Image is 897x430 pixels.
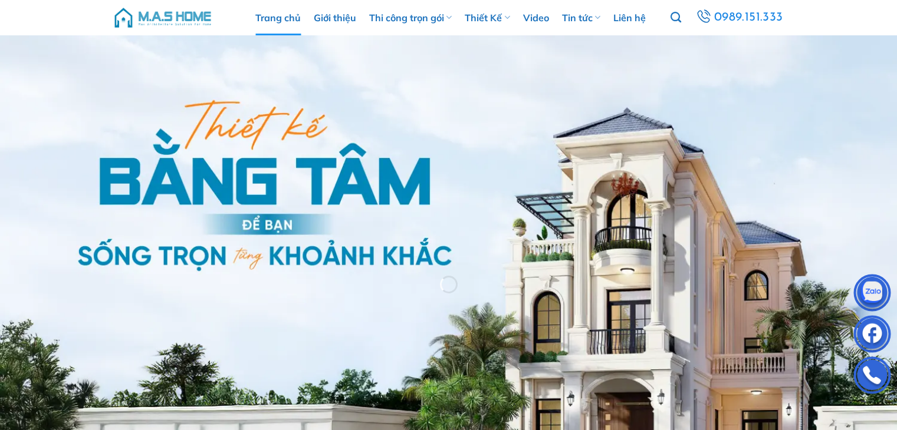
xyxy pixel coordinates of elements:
img: Facebook [855,318,890,353]
img: Phone [855,359,890,395]
span: 0989.151.333 [714,8,784,28]
img: Zalo [855,277,890,312]
a: 0989.151.333 [694,7,786,28]
a: Tìm kiếm [671,5,681,30]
